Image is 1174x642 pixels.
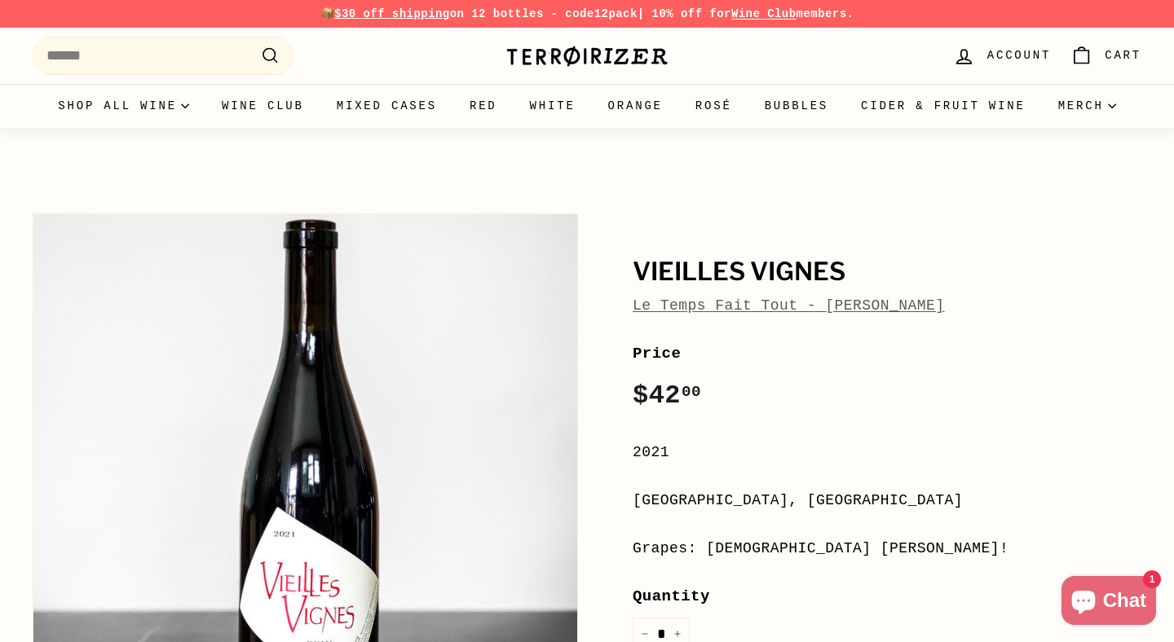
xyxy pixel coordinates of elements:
[633,341,1141,366] label: Price
[748,84,845,128] a: Bubbles
[205,84,320,128] a: Wine Club
[592,84,679,128] a: Orange
[42,84,205,128] summary: Shop all wine
[633,380,701,411] span: $42
[633,537,1141,561] div: Grapes: [DEMOGRAPHIC_DATA] [PERSON_NAME]!
[334,7,450,20] span: $30 off shipping
[633,297,945,314] a: Le Temps Fait Tout - [PERSON_NAME]
[1042,84,1132,128] summary: Merch
[33,5,1141,23] p: 📦 on 12 bottles - code | 10% off for members.
[633,441,1141,464] div: 2021
[633,258,1141,286] h1: Vieilles Vignes
[1057,576,1161,629] inbox-online-store-chat: Shopify online store chat
[845,84,1042,128] a: Cider & Fruit Wine
[453,84,514,128] a: Red
[633,489,1141,512] div: [GEOGRAPHIC_DATA], [GEOGRAPHIC_DATA]
[633,584,1141,609] label: Quantity
[320,84,453,128] a: Mixed Cases
[943,32,1061,80] a: Account
[1061,32,1151,80] a: Cart
[987,46,1051,64] span: Account
[1105,46,1141,64] span: Cart
[514,84,592,128] a: White
[594,7,638,20] strong: 12pack
[679,84,748,128] a: Rosé
[731,7,797,20] a: Wine Club
[682,383,701,401] sup: 00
